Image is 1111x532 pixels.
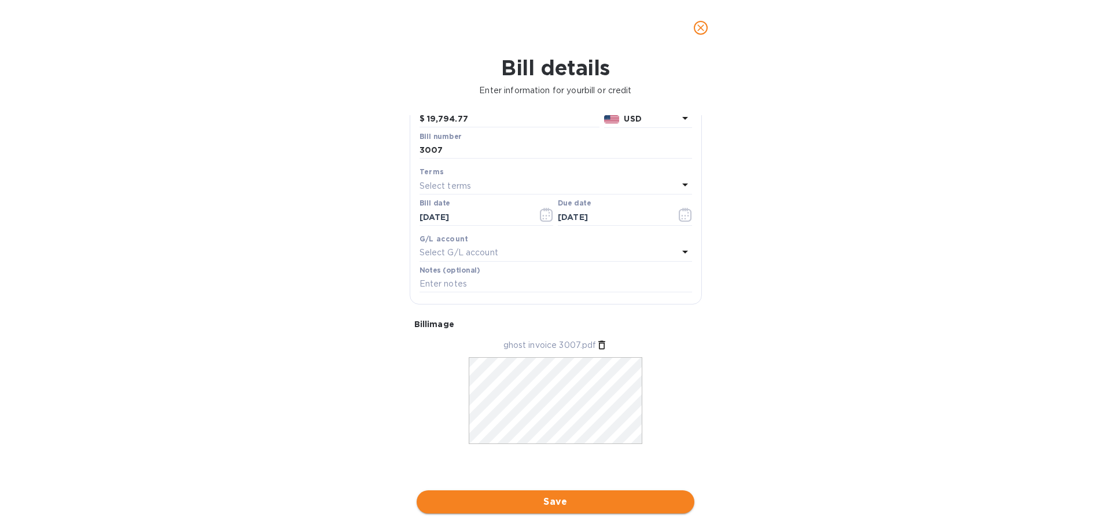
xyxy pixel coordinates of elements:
input: Enter bill number [420,142,692,159]
b: G/L account [420,234,469,243]
h1: Bill details [9,56,1102,80]
label: Due date [558,200,591,207]
button: close [687,14,715,42]
input: Due date [558,208,667,226]
input: Enter notes [420,276,692,293]
label: Bill date [420,200,450,207]
b: USD [624,114,641,123]
p: Bill image [414,318,697,330]
label: Notes (optional) [420,267,480,274]
input: $ Enter bill amount [427,111,599,128]
img: USD [604,115,620,123]
div: $ [420,111,427,128]
label: Bill number [420,133,461,140]
p: Select G/L account [420,247,498,259]
button: Save [417,490,694,513]
p: Enter information for your bill or credit [9,85,1102,97]
p: ghost invoice 3007.pdf [503,339,597,351]
span: Save [426,495,685,509]
b: Terms [420,167,444,176]
input: Select date [420,208,529,226]
p: Select terms [420,180,472,192]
